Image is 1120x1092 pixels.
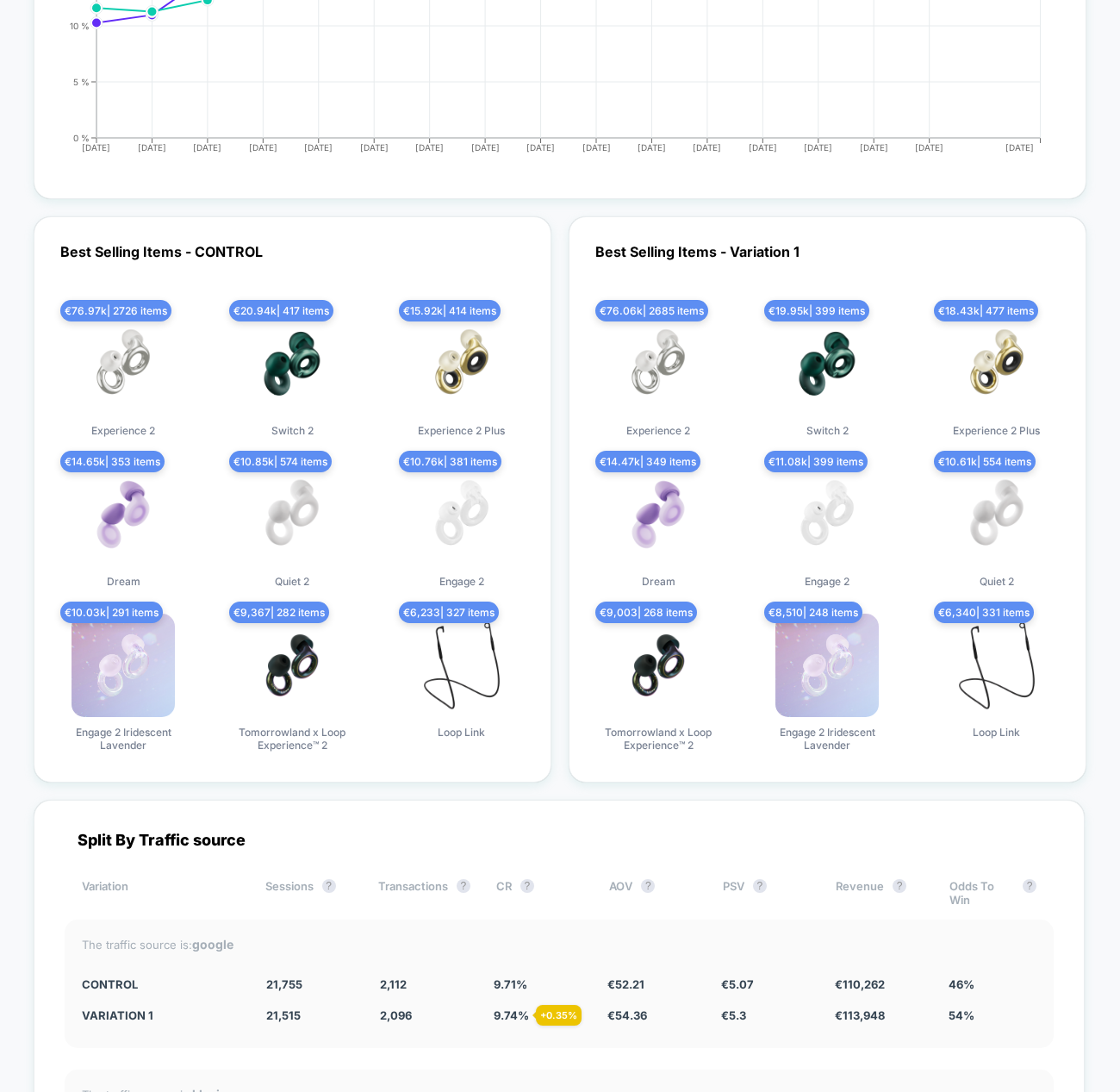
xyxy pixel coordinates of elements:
[526,142,555,153] tspan: [DATE]
[60,451,165,472] span: € 14.65k | 353 items
[945,614,1048,717] img: produt
[192,937,233,952] strong: google
[471,142,500,153] tspan: [DATE]
[775,463,879,566] img: produt
[494,1008,529,1022] span: 9.74 %
[60,602,163,623] span: € 10.03k | 291 items
[723,879,810,907] div: PSV
[949,977,1036,991] div: 46%
[934,300,1038,321] span: € 18.43k | 477 items
[229,300,333,321] span: € 20.94k | 417 items
[638,142,666,153] tspan: [DATE]
[607,463,710,566] img: produt
[240,463,344,566] img: produt
[271,424,314,437] span: Switch 2
[229,602,329,623] span: € 9,367 | 282 items
[934,602,1034,623] span: € 6,340 | 331 items
[70,20,90,30] tspan: 10 %
[762,726,892,752] span: Engage 2 Iridescent Lavender
[582,142,611,153] tspan: [DATE]
[410,463,513,566] img: produt
[410,614,513,717] img: produt
[138,142,166,153] tspan: [DATE]
[457,879,470,893] button: ?
[641,879,655,893] button: ?
[415,142,444,153] tspan: [DATE]
[642,575,675,588] span: Dream
[805,575,849,588] span: Engage 2
[240,614,344,717] img: produt
[764,300,869,321] span: € 19.95k | 399 items
[973,726,1020,739] span: Loop Link
[229,451,332,472] span: € 10.85k | 574 items
[399,451,501,472] span: € 10.76k | 381 items
[72,463,175,566] img: produt
[438,726,485,739] span: Loop Link
[607,1008,647,1022] span: € 54.36
[60,300,171,321] span: € 76.97k | 2726 items
[806,424,849,437] span: Switch 2
[835,977,885,991] span: € 110,262
[107,575,140,588] span: Dream
[594,726,723,752] span: Tomorrowland x Loop Experience™ 2
[418,424,505,437] span: Experience 2 Plus
[721,1008,746,1022] span: € 5.3
[607,312,710,415] img: produt
[380,1008,412,1022] span: 2,096
[893,879,906,893] button: ?
[607,614,710,717] img: produt
[73,76,90,86] tspan: 5 %
[83,142,111,153] tspan: [DATE]
[915,142,943,153] tspan: [DATE]
[753,879,767,893] button: ?
[721,977,754,991] span: € 5.07
[980,575,1014,588] span: Quiet 2
[194,142,222,153] tspan: [DATE]
[378,879,470,907] div: Transactions
[59,726,188,752] span: Engage 2 Iridescent Lavender
[595,451,700,472] span: € 14.47k | 349 items
[520,879,534,893] button: ?
[439,575,484,588] span: Engage 2
[72,312,175,415] img: produt
[1023,879,1036,893] button: ?
[82,879,240,907] div: Variation
[836,879,923,907] div: Revenue
[380,977,407,991] span: 2,112
[945,463,1048,566] img: produt
[91,424,155,437] span: Experience 2
[775,614,879,717] img: produt
[65,831,1054,849] div: Split By Traffic source
[399,300,501,321] span: € 15.92k | 414 items
[82,937,1036,952] div: The traffic source is:
[835,1008,885,1022] span: € 113,948
[764,602,862,623] span: € 8,510 | 248 items
[626,424,690,437] span: Experience 2
[945,312,1048,415] img: produt
[73,132,90,142] tspan: 0 %
[72,614,175,717] img: produt
[1005,142,1034,153] tspan: [DATE]
[410,312,513,415] img: produt
[536,1005,582,1026] div: + 0.35 %
[607,977,644,991] span: € 52.21
[775,312,879,415] img: produt
[494,977,527,991] span: 9.71 %
[360,142,389,153] tspan: [DATE]
[609,879,696,907] div: AOV
[749,142,777,153] tspan: [DATE]
[805,142,833,153] tspan: [DATE]
[304,142,333,153] tspan: [DATE]
[82,1008,240,1022] div: Variation 1
[275,575,309,588] span: Quiet 2
[496,879,583,907] div: CR
[322,879,336,893] button: ?
[249,142,277,153] tspan: [DATE]
[266,977,302,991] span: 21,755
[227,726,357,752] span: Tomorrowland x Loop Experience™ 2
[860,142,888,153] tspan: [DATE]
[953,424,1040,437] span: Experience 2 Plus
[399,602,499,623] span: € 6,233 | 327 items
[934,451,1036,472] span: € 10.61k | 554 items
[949,1008,1036,1022] div: 54%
